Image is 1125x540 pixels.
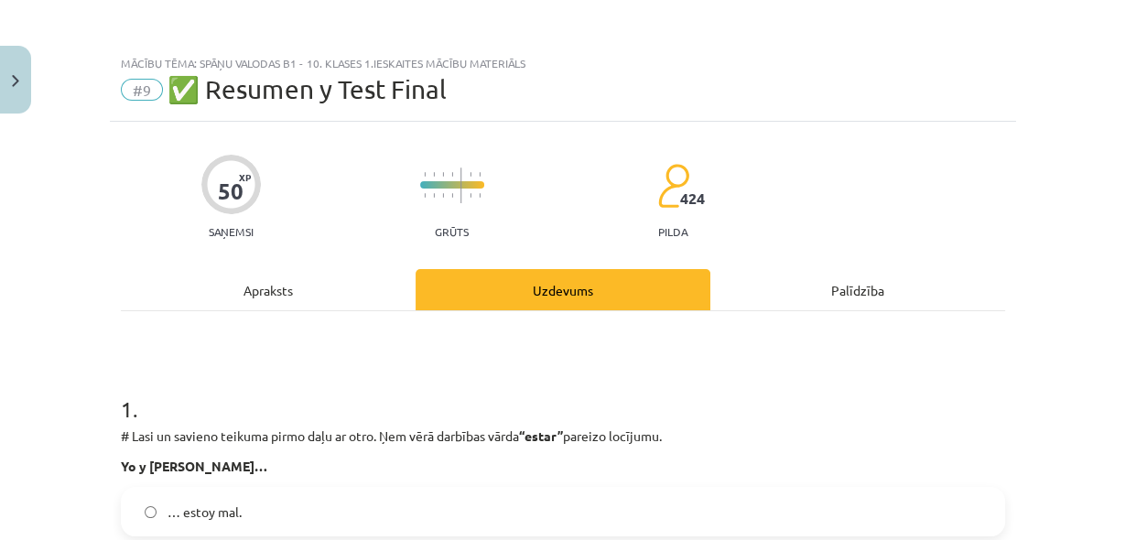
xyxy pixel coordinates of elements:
[433,172,435,177] img: icon-short-line-57e1e144782c952c97e751825c79c345078a6d821885a25fce030b3d8c18986b.svg
[519,427,563,444] strong: “estar”
[470,193,471,198] img: icon-short-line-57e1e144782c952c97e751825c79c345078a6d821885a25fce030b3d8c18986b.svg
[680,190,705,207] span: 424
[218,178,243,204] div: 50
[451,172,453,177] img: icon-short-line-57e1e144782c952c97e751825c79c345078a6d821885a25fce030b3d8c18986b.svg
[145,506,157,518] input: … estoy mal.
[657,163,689,209] img: students-c634bb4e5e11cddfef0936a35e636f08e4e9abd3cc4e673bd6f9a4125e45ecb1.svg
[451,193,453,198] img: icon-short-line-57e1e144782c952c97e751825c79c345078a6d821885a25fce030b3d8c18986b.svg
[442,193,444,198] img: icon-short-line-57e1e144782c952c97e751825c79c345078a6d821885a25fce030b3d8c18986b.svg
[168,74,447,104] span: ✅ Resumen y Test Final
[121,364,1005,421] h1: 1 .
[424,172,426,177] img: icon-short-line-57e1e144782c952c97e751825c79c345078a6d821885a25fce030b3d8c18986b.svg
[121,427,1005,446] p: # Lasi un savieno teikuma pirmo daļu ar otro. Ņem vērā darbības vārda pareizo locījumu.
[442,172,444,177] img: icon-short-line-57e1e144782c952c97e751825c79c345078a6d821885a25fce030b3d8c18986b.svg
[460,167,462,203] img: icon-long-line-d9ea69661e0d244f92f715978eff75569469978d946b2353a9bb055b3ed8787d.svg
[424,193,426,198] img: icon-short-line-57e1e144782c952c97e751825c79c345078a6d821885a25fce030b3d8c18986b.svg
[479,193,481,198] img: icon-short-line-57e1e144782c952c97e751825c79c345078a6d821885a25fce030b3d8c18986b.svg
[201,225,261,238] p: Saņemsi
[416,269,710,310] div: Uzdevums
[121,79,163,101] span: #9
[121,57,1005,70] div: Mācību tēma: Spāņu valodas b1 - 10. klases 1.ieskaites mācību materiāls
[710,269,1005,310] div: Palīdzība
[239,172,251,182] span: XP
[470,172,471,177] img: icon-short-line-57e1e144782c952c97e751825c79c345078a6d821885a25fce030b3d8c18986b.svg
[12,75,19,87] img: icon-close-lesson-0947bae3869378f0d4975bcd49f059093ad1ed9edebbc8119c70593378902aed.svg
[658,225,687,238] p: pilda
[168,502,242,522] span: … estoy mal.
[121,269,416,310] div: Apraksts
[479,172,481,177] img: icon-short-line-57e1e144782c952c97e751825c79c345078a6d821885a25fce030b3d8c18986b.svg
[435,225,469,238] p: Grūts
[121,458,267,474] b: Yo y [PERSON_NAME]…
[433,193,435,198] img: icon-short-line-57e1e144782c952c97e751825c79c345078a6d821885a25fce030b3d8c18986b.svg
